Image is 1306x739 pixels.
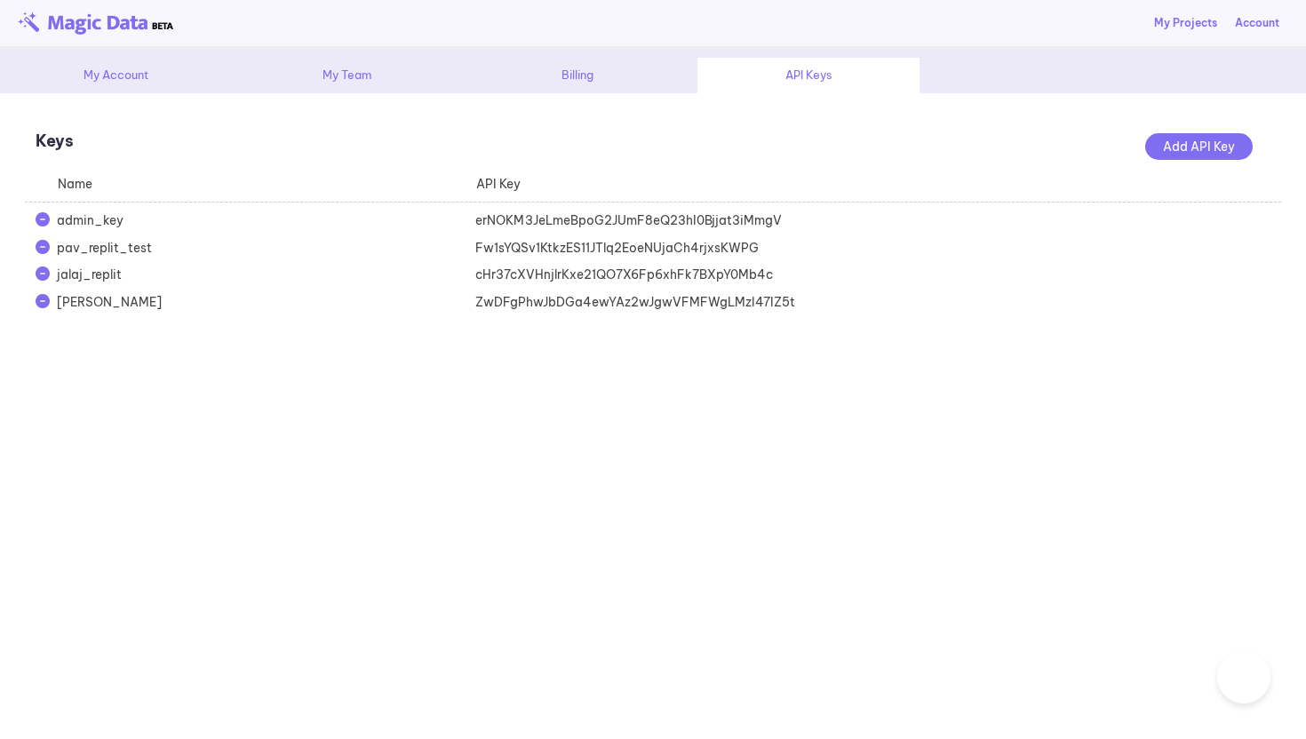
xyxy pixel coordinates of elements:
[443,175,862,193] div: API Key
[697,58,920,93] div: API Keys
[46,266,465,283] div: jalaj_replit
[1235,15,1279,31] div: Account
[25,175,443,193] div: Name
[235,58,458,93] div: My Team
[18,12,173,35] img: beta-logo.png
[466,58,689,93] div: Billing
[46,293,465,311] div: [PERSON_NAME]
[36,129,1270,153] p: Keys
[46,211,465,229] div: admin_key
[1145,133,1253,160] div: Add API Key
[465,293,883,311] div: ZwDFgPhwJbDGa4ewYAz2wJgwVFMFWgLMzl47IZ5t
[465,211,883,229] div: erNOKM3JeLmeBpoG2JUmF8eQ23hI0Bjjat3iMmgV
[1154,15,1217,31] a: My Projects
[46,239,465,257] div: pav_replit_test
[465,266,883,283] div: cHr37cXVHnjlrKxe21QO7X6Fp6xhFk7BXpY0Mb4c
[4,58,227,93] div: My Account
[1217,650,1270,703] iframe: Toggle Customer Support
[465,239,883,257] div: Fw1sYQSv1KtkzES11JTlq2EoeNUjaCh4rjxsKWPG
